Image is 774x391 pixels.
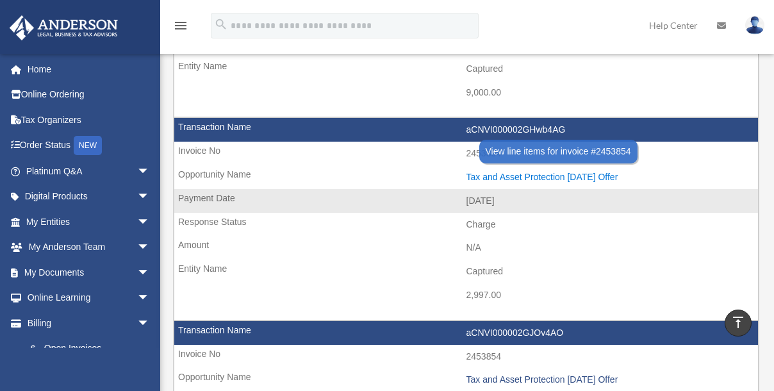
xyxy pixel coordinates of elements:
td: 2453854 [174,345,758,369]
i: menu [173,18,188,33]
div: Tax and Asset Protection [DATE] Offer [466,374,752,385]
a: Platinum Q&Aarrow_drop_down [9,158,169,184]
span: arrow_drop_down [137,310,163,337]
td: N/A [174,236,758,260]
a: vertical_align_top [725,310,752,337]
div: Tax and Asset Protection [DATE] Offer [466,172,752,183]
a: Tax Organizers [9,107,169,133]
td: Captured [174,57,758,81]
i: vertical_align_top [730,315,746,330]
a: My Documentsarrow_drop_down [9,260,169,285]
a: My Anderson Teamarrow_drop_down [9,235,169,260]
td: 2,997.00 [174,283,758,308]
span: arrow_drop_down [137,285,163,312]
a: Digital Productsarrow_drop_down [9,184,169,210]
td: Captured [174,260,758,284]
span: arrow_drop_down [137,235,163,261]
a: My Entitiesarrow_drop_down [9,209,169,235]
span: arrow_drop_down [137,158,163,185]
a: $Open Invoices [18,336,169,362]
img: User Pic [745,16,764,35]
td: Charge [174,213,758,237]
td: [DATE] [174,189,758,213]
a: Order StatusNEW [9,133,169,159]
i: search [214,17,228,31]
span: arrow_drop_down [137,260,163,286]
span: arrow_drop_down [137,184,163,210]
div: NEW [74,136,102,155]
td: aCNVI000002GHwb4AG [174,118,758,142]
a: Billingarrow_drop_down [9,310,169,336]
td: aCNVI000002GJOv4AO [174,321,758,345]
a: menu [173,22,188,33]
td: 2453854 [174,142,758,166]
a: Home [9,56,169,82]
a: Online Learningarrow_drop_down [9,285,169,311]
span: arrow_drop_down [137,209,163,235]
span: $ [38,341,44,357]
td: 9,000.00 [174,81,758,105]
a: Online Ordering [9,82,169,108]
img: Anderson Advisors Platinum Portal [6,15,122,40]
